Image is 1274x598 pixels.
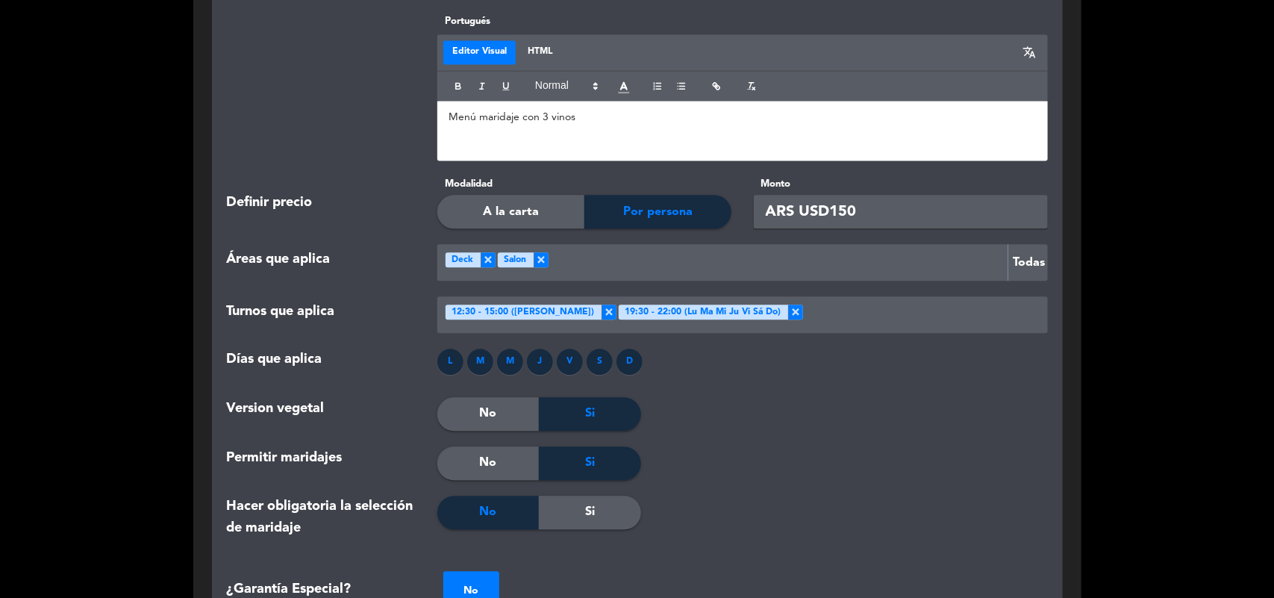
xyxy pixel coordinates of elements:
button: Todas [1008,244,1047,281]
div: S [587,349,613,375]
span: No [480,453,497,473]
span: translate [1023,46,1037,59]
span: A la carta [483,202,539,222]
span: Salon [504,253,526,268]
div: L [437,349,463,375]
span: Hacer obligatoria la selección de maridaje [227,496,416,540]
span: Si [585,453,595,473]
span: × [481,252,496,267]
div: D [616,349,643,375]
p: Menú maridaje con 3 vinos [449,110,1037,125]
span: Turnos que aplica [227,301,335,323]
span: Si [585,404,595,423]
span: Deck [452,253,473,268]
button: HTML [519,40,561,64]
span: Áreas que aplica [227,249,331,270]
span: No [480,502,497,522]
div: V [557,349,583,375]
span: 12:30 - 15:00 ([PERSON_NAME]) [452,305,594,320]
span: Por persona [623,202,693,222]
div: Modalidad [437,176,731,192]
span: Días que aplica [227,349,322,370]
span: 19:30 - 22:00 (Lu Ma Mi Ju Vi Sá Do) [625,305,781,320]
label: Portugués [437,13,1048,29]
span: × [534,252,549,267]
span: × [788,305,803,320]
div: J [527,349,553,375]
div: M [497,349,523,375]
span: No [480,404,497,423]
span: Si [585,502,595,522]
div: M [467,349,493,375]
span: Permitir maridajes [227,447,343,469]
label: Monto [754,176,1048,192]
span: × [602,305,616,320]
button: translate [1018,40,1042,64]
span: Version vegetal [227,398,325,420]
button: Editor Visual [443,40,516,64]
span: Definir precio [227,192,313,214]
